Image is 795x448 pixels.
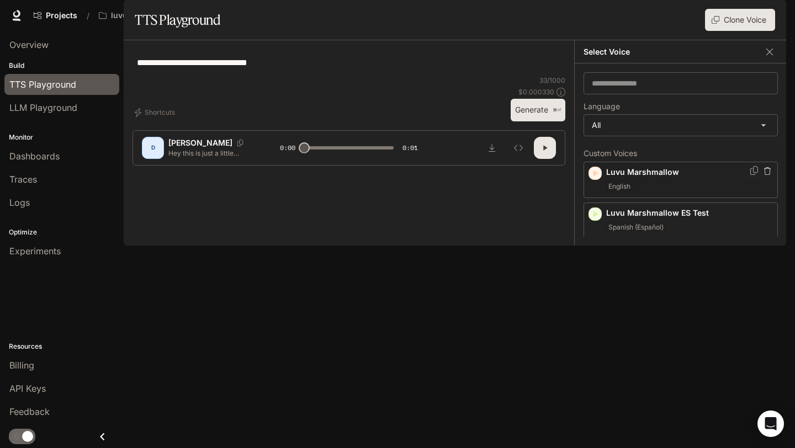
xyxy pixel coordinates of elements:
p: 33 / 1000 [539,76,565,85]
span: Projects [46,11,77,20]
p: ⌘⏎ [553,107,561,114]
p: luvu_testing [111,11,158,20]
div: D [144,139,162,157]
button: Download audio [481,137,503,159]
p: $ 0.000330 [518,87,554,97]
button: Copy Voice ID [232,140,248,146]
p: Hey this is just a little tester. [168,148,253,158]
button: Open workspace menu [94,4,175,26]
span: 0:00 [280,142,295,153]
p: Custom Voices [584,150,778,157]
button: Shortcuts [132,104,179,121]
a: Go to projects [29,4,82,26]
div: All [584,115,777,136]
div: / [82,10,94,22]
p: Luvu Marshmallow [606,167,773,178]
p: Language [584,103,620,110]
h1: TTS Playground [135,9,220,31]
p: [PERSON_NAME] [168,137,232,148]
span: 0:01 [402,142,418,153]
button: Generate⌘⏎ [511,99,565,121]
p: Luvu Marshmallow ES Test [606,207,773,218]
button: Clone Voice [705,9,775,31]
div: Open Intercom Messenger [757,410,784,437]
span: English [606,180,633,193]
button: Copy Voice ID [749,166,760,175]
button: Inspect [507,137,529,159]
span: Spanish (Español) [606,221,666,234]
